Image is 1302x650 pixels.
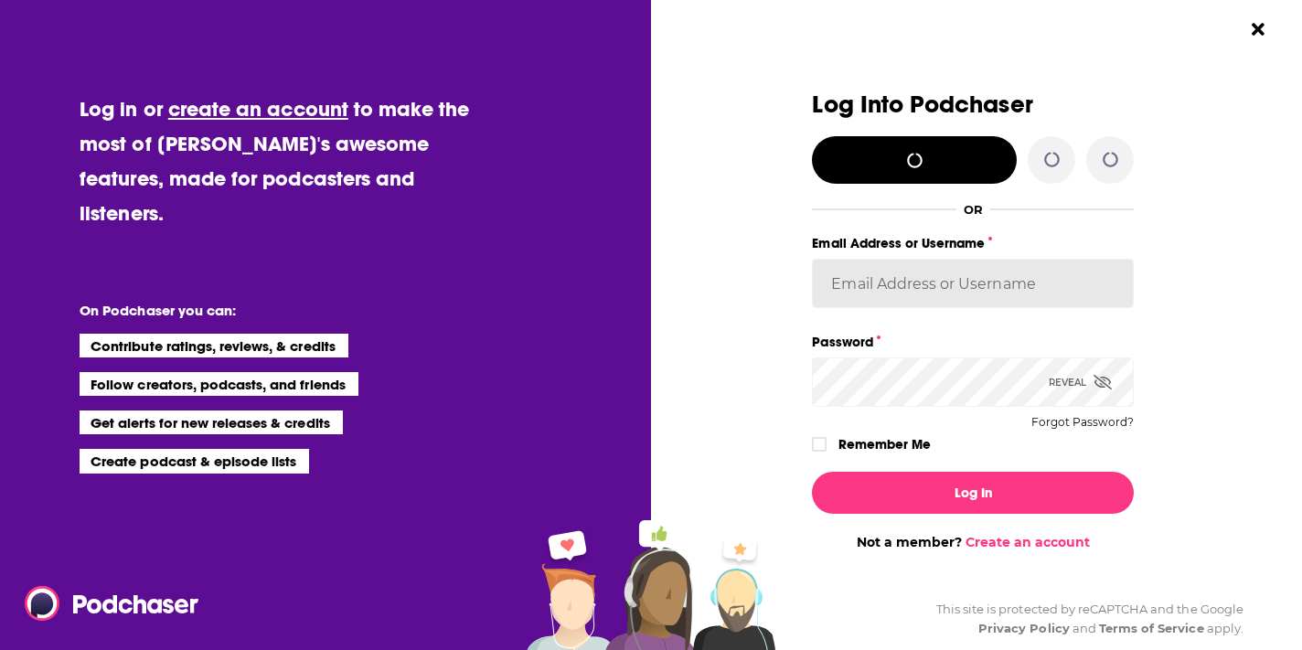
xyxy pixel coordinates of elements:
[812,534,1134,550] div: Not a member?
[812,472,1134,514] button: Log In
[1241,12,1275,47] button: Close Button
[812,259,1134,308] input: Email Address or Username
[812,91,1134,118] h3: Log Into Podchaser
[812,330,1134,354] label: Password
[80,302,445,319] li: On Podchaser you can:
[168,96,348,122] a: create an account
[978,621,1070,635] a: Privacy Policy
[80,410,342,434] li: Get alerts for new releases & credits
[966,534,1090,550] a: Create an account
[812,231,1134,255] label: Email Address or Username
[25,586,186,621] a: Podchaser - Follow, Share and Rate Podcasts
[838,432,931,456] label: Remember Me
[25,586,200,621] img: Podchaser - Follow, Share and Rate Podcasts
[1099,621,1204,635] a: Terms of Service
[80,449,309,473] li: Create podcast & episode lists
[80,334,348,357] li: Contribute ratings, reviews, & credits
[922,600,1243,638] div: This site is protected by reCAPTCHA and the Google and apply.
[80,372,358,396] li: Follow creators, podcasts, and friends
[1049,357,1112,407] div: Reveal
[1031,416,1134,429] button: Forgot Password?
[964,202,983,217] div: OR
